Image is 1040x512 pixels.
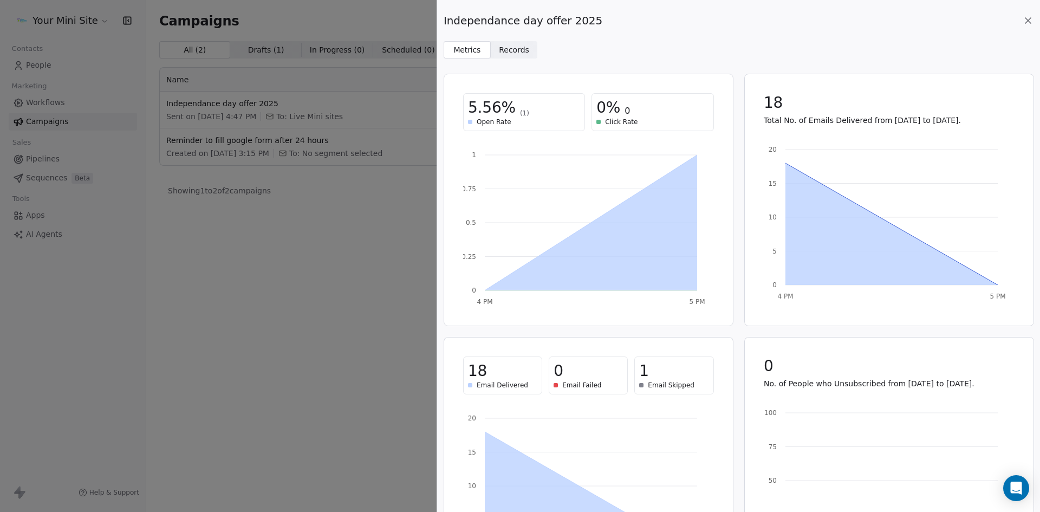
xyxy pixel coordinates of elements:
[444,13,602,28] span: Independance day offer 2025
[499,44,529,56] span: Records
[768,477,776,484] tspan: 50
[468,361,487,381] span: 18
[472,151,476,159] tspan: 1
[990,293,1005,300] tspan: 5 PM
[520,109,529,118] span: (1)
[477,118,511,126] span: Open Rate
[689,298,705,306] tspan: 5 PM
[477,381,528,390] span: Email Delivered
[764,378,1015,389] p: No. of People who Unsubscribed from [DATE] to [DATE].
[768,443,776,451] tspan: 75
[1003,475,1029,501] div: Open Intercom Messenger
[468,449,476,456] tspan: 15
[461,185,476,193] tspan: 0.75
[768,213,776,221] tspan: 10
[764,93,783,113] span: 18
[772,248,777,255] tspan: 5
[605,118,638,126] span: Click Rate
[768,180,776,187] tspan: 15
[764,357,773,376] span: 0
[639,361,649,381] span: 1
[768,146,776,153] tspan: 20
[764,409,777,417] tspan: 100
[772,281,777,289] tspan: 0
[554,361,563,381] span: 0
[596,98,620,118] span: 0%
[468,98,516,118] span: 5.56%
[777,293,793,300] tspan: 4 PM
[477,298,492,306] tspan: 4 PM
[468,482,476,490] tspan: 10
[461,253,476,261] tspan: 0.25
[562,381,601,390] span: Email Failed
[468,414,476,422] tspan: 20
[648,381,694,390] span: Email Skipped
[764,115,1015,126] p: Total No. of Emails Delivered from [DATE] to [DATE].
[472,287,476,294] tspan: 0
[596,98,708,118] div: 0
[466,219,476,226] tspan: 0.5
